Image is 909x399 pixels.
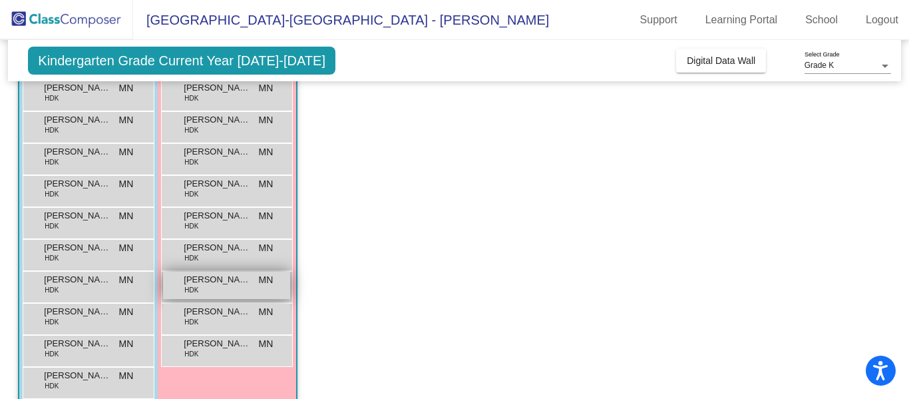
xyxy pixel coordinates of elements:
span: MN [119,113,134,127]
span: [PERSON_NAME] [44,209,110,222]
a: Logout [855,9,909,31]
span: HDK [184,157,198,167]
span: [GEOGRAPHIC_DATA]-[GEOGRAPHIC_DATA] - [PERSON_NAME] [133,9,549,31]
span: [PERSON_NAME] [184,113,250,127]
span: HDK [184,221,198,231]
span: [PERSON_NAME] [44,241,110,254]
span: [PERSON_NAME] [44,273,110,286]
span: HDK [45,381,59,391]
span: [PERSON_NAME] [184,145,250,159]
span: MN [119,337,134,351]
span: HDK [45,93,59,103]
span: [PERSON_NAME] [184,81,250,95]
span: MN [119,305,134,319]
span: [PERSON_NAME] [184,241,250,254]
span: MN [119,177,134,191]
span: HDK [45,189,59,199]
span: HDK [184,253,198,263]
span: MN [119,273,134,287]
span: Kindergarten Grade Current Year [DATE]-[DATE] [28,47,335,75]
a: School [795,9,848,31]
span: MN [259,81,273,95]
span: MN [259,337,273,351]
span: [PERSON_NAME] [44,145,110,159]
span: [PERSON_NAME] [184,273,250,286]
span: HDK [184,189,198,199]
span: MN [259,209,273,223]
span: HDK [184,349,198,359]
span: HDK [45,253,59,263]
span: [PERSON_NAME] [184,177,250,191]
span: MN [259,177,273,191]
span: MN [259,113,273,127]
span: HDK [45,157,59,167]
span: MN [119,145,134,159]
span: [PERSON_NAME] [184,337,250,350]
span: Grade K [805,61,834,70]
span: HDK [45,285,59,295]
span: [PERSON_NAME] [44,337,110,350]
span: HDK [45,221,59,231]
span: MN [119,209,134,223]
a: Learning Portal [695,9,789,31]
span: MN [259,241,273,255]
span: HDK [45,125,59,135]
span: HDK [184,317,198,327]
span: [PERSON_NAME] [44,81,110,95]
span: MN [259,145,273,159]
span: HDK [45,349,59,359]
span: HDK [184,93,198,103]
span: HDK [184,285,198,295]
span: [PERSON_NAME] [184,209,250,222]
span: [PERSON_NAME] [184,305,250,318]
span: HDK [184,125,198,135]
span: [PERSON_NAME] [44,305,110,318]
span: MN [259,305,273,319]
span: [PERSON_NAME] [44,113,110,127]
span: MN [259,273,273,287]
span: [PERSON_NAME] [44,369,110,382]
a: Support [630,9,688,31]
span: MN [119,81,134,95]
button: Digital Data Wall [676,49,766,73]
span: HDK [45,317,59,327]
span: Digital Data Wall [687,55,755,66]
span: MN [119,369,134,383]
span: [PERSON_NAME] [44,177,110,191]
span: MN [119,241,134,255]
